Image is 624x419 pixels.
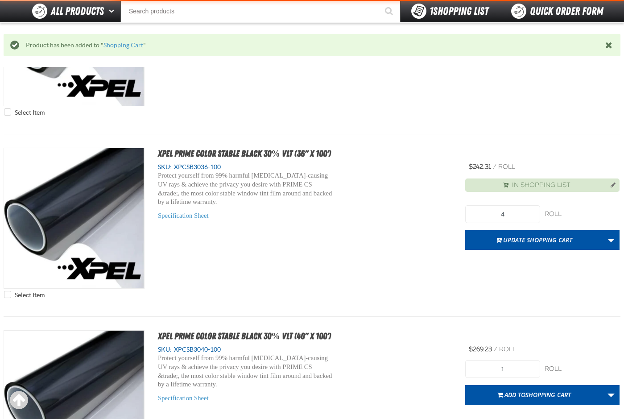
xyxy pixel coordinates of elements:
p: Protect yourself from 99% harmful [MEDICAL_DATA]-causing UV rays & achieve the privacy you desire... [158,171,334,207]
strong: 1 [430,5,433,17]
a: XPEL PRIME Color Stable Black 30% VLT (36" x 100') [158,148,331,159]
div: SKU: [158,345,452,354]
span: In Shopping List [512,181,570,190]
a: XPEL PRIME Color Stable Black 30% VLT (40" x 100') [158,331,331,341]
div: roll [545,365,620,373]
div: SKU: [158,163,452,171]
input: Select Item [4,108,11,116]
span: Add to [504,390,571,399]
a: Specification Sheet [158,212,209,219]
label: Select Item [4,108,45,117]
input: Product Quantity [465,360,540,378]
span: roll [498,163,515,170]
div: roll [545,210,620,219]
div: Scroll to the top [9,390,29,410]
span: XPCSB3040-100 [172,346,221,353]
a: More Actions [603,385,620,405]
span: roll [499,345,516,353]
span: / [493,163,496,170]
: View Details of the XPEL PRIME Color Stable Black 30% VLT (36" x 100') [4,148,144,288]
a: Shopping Cart [103,41,143,49]
input: Product Quantity [465,205,540,223]
img: XPEL PRIME Color Stable Black 30% VLT (36" x 100') [4,148,144,288]
span: All Products [51,3,104,19]
div: Product has been added to " " [19,41,605,50]
button: Manage current product in the Shopping List [603,179,618,190]
a: More Actions [603,230,620,250]
span: Shopping Cart [525,390,571,399]
label: Select Item [4,291,45,299]
input: Select Item [4,291,11,298]
span: $242.31 [469,163,491,170]
span: Shopping List [430,5,488,17]
span: XPCSB3036-100 [172,163,221,170]
button: Add toShopping Cart [465,385,603,405]
a: Specification Sheet [158,394,209,402]
span: $269.23 [469,345,492,353]
button: Close the Notification [603,38,616,52]
p: Protect yourself from 99% harmful [MEDICAL_DATA]-causing UV rays & achieve the privacy you desire... [158,354,334,389]
span: / [494,345,497,353]
button: Update Shopping Cart [465,230,603,250]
